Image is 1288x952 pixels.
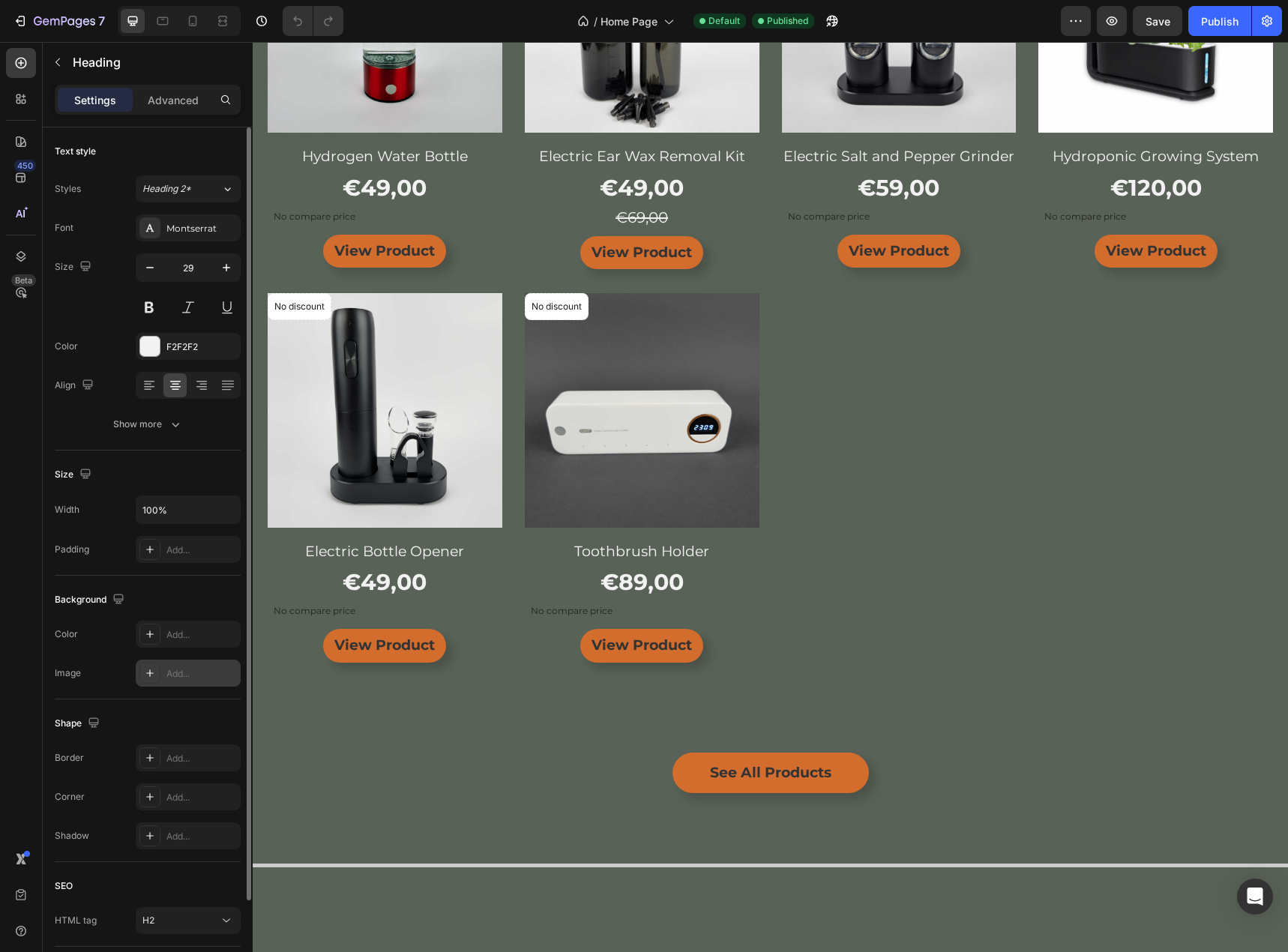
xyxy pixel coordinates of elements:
[166,830,237,843] div: Add...
[279,258,329,271] p: No discount
[15,251,250,486] img: electric-Bottle-opener-set-with-stand.jpg
[1188,6,1251,36] button: Publish
[142,915,154,926] span: H2
[21,564,244,573] p: No compare price
[82,591,182,616] div: View Product
[55,790,85,804] div: Corner
[339,198,439,223] div: View Product
[22,258,72,271] p: No discount
[1146,15,1170,28] span: Save
[601,13,657,29] span: Home Page
[15,251,250,486] a: Electric Bottle Opener
[55,145,96,158] div: Text style
[594,13,598,29] span: /
[1201,13,1239,29] div: Publish
[148,92,199,108] p: Advanced
[272,251,507,486] a: Toothbrush Holder
[272,127,507,164] div: €49,00
[15,498,250,522] h2: Electric Bottle Opener
[272,251,507,486] img: Image showing Smart Toothbrush Holder Front View.jpg
[529,103,764,127] h2: Electric Salt and Pepper Grinder
[98,12,105,30] p: 7
[339,591,439,616] div: View Product
[272,164,507,187] div: €69,00
[786,103,1020,127] h2: Hydroponic Growing System
[68,909,968,941] h2: Get 10% Off Your First Order
[272,498,507,522] h2: Toothbrush Holder
[166,628,237,642] div: Add...
[792,170,1014,179] p: No compare price
[55,751,84,765] div: Border
[11,274,36,286] div: Beta
[55,465,94,485] div: Size
[55,627,78,641] div: Color
[142,182,191,196] span: Heading 2*
[842,193,965,226] button: View Product
[6,6,112,36] button: 7
[278,564,501,573] p: No compare price
[1237,879,1273,915] div: Open Intercom Messenger
[328,587,451,620] button: View Product
[55,590,127,610] div: Background
[535,170,758,179] p: No compare price
[166,752,237,765] div: Add...
[853,196,954,222] div: View Product
[1133,6,1182,36] button: Save
[786,127,1020,164] div: €120,00
[596,196,696,222] div: View Product
[55,182,81,196] div: Styles
[136,175,241,202] button: Heading 2*
[136,496,240,523] input: Auto
[55,503,79,516] div: Width
[166,667,237,681] div: Add...
[55,714,103,734] div: Shape
[55,543,89,556] div: Padding
[328,194,451,227] button: View Product
[55,340,78,353] div: Color
[283,6,343,36] div: Undo/Redo
[529,127,764,164] div: €59,00
[70,587,193,620] button: View Product
[113,417,183,432] div: Show more
[55,879,73,893] div: SEO
[272,103,507,127] h2: Electric Ear Wax Removal Kit
[166,340,237,354] div: F2F2F2
[457,718,579,744] p: See All Products
[55,221,73,235] div: Font
[253,42,1288,952] iframe: Design area
[55,914,97,927] div: HTML tag
[767,14,808,28] span: Published
[166,543,237,557] div: Add...
[55,829,89,843] div: Shadow
[272,522,507,558] div: €89,00
[166,791,237,804] div: Add...
[74,92,116,108] p: Settings
[585,193,708,226] button: View Product
[14,160,36,172] div: 450
[15,522,250,558] div: €49,00
[55,257,94,277] div: Size
[166,222,237,235] div: Montserrat
[73,53,235,71] p: Heading
[55,411,241,438] button: Show more
[55,376,97,396] div: Align
[708,14,740,28] span: Default
[136,907,241,934] button: H2
[420,711,616,751] a: See All Products
[55,666,81,680] div: Image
